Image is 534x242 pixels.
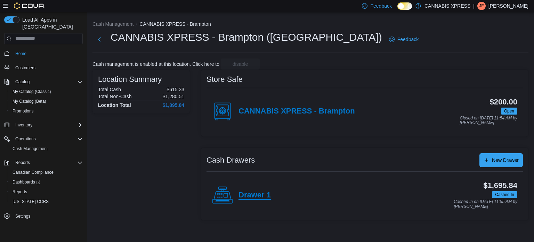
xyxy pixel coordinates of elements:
a: Cash Management [10,145,50,153]
span: Load All Apps in [GEOGRAPHIC_DATA] [19,16,83,30]
p: [PERSON_NAME] [488,2,528,10]
span: Settings [15,213,30,219]
a: My Catalog (Beta) [10,97,49,106]
button: disable [221,58,260,70]
h3: Location Summary [98,75,162,84]
span: Reports [15,160,30,165]
img: Cova [14,2,45,9]
div: Jo Forbes [477,2,486,10]
button: CANNABIS XPRESS - Brampton [139,21,211,27]
button: Inventory [13,121,35,129]
span: Operations [15,136,36,142]
button: Catalog [13,78,32,86]
button: Operations [1,134,86,144]
h3: Store Safe [207,75,243,84]
p: | [473,2,475,10]
span: Washington CCRS [10,197,83,206]
span: Home [15,51,26,56]
button: Canadian Compliance [7,167,86,177]
a: Canadian Compliance [10,168,56,177]
span: Operations [13,135,83,143]
a: My Catalog (Classic) [10,87,54,96]
h4: Location Total [98,102,131,108]
a: Dashboards [10,178,43,186]
h6: Total Cash [98,87,121,92]
h4: CANNABIS XPRESS - Brampton [238,107,355,116]
p: Cash management is enabled at this location. Click here to [92,61,219,67]
button: Cash Management [92,21,133,27]
a: Feedback [386,32,421,46]
span: Canadian Compliance [10,168,83,177]
p: $1,280.51 [163,94,184,99]
span: My Catalog (Beta) [13,99,46,104]
p: Closed on [DATE] 11:54 AM by [PERSON_NAME] [460,116,517,125]
span: Open [504,108,514,114]
span: Reports [10,188,83,196]
span: [US_STATE] CCRS [13,199,49,204]
h3: $1,695.84 [483,181,517,190]
span: Catalog [15,79,30,85]
span: New Drawer [492,157,519,164]
button: Reports [1,158,86,167]
p: CANNABIS XPRESS [424,2,470,10]
span: Open [501,108,517,115]
h1: CANNABIS XPRESS - Brampton ([GEOGRAPHIC_DATA]) [111,30,382,44]
a: [US_STATE] CCRS [10,197,51,206]
button: [US_STATE] CCRS [7,197,86,206]
h6: Total Non-Cash [98,94,132,99]
a: Customers [13,64,38,72]
a: Reports [10,188,30,196]
span: Dashboards [10,178,83,186]
span: Reports [13,189,27,195]
button: Catalog [1,77,86,87]
span: Home [13,49,83,58]
span: Feedback [370,2,391,9]
button: Home [1,48,86,58]
button: Settings [1,211,86,221]
span: Cashed In [495,192,514,198]
span: Dashboards [13,179,40,185]
a: Promotions [10,107,37,115]
span: Cash Management [10,145,83,153]
span: Customers [13,63,83,72]
button: Cash Management [7,144,86,154]
button: New Drawer [479,153,523,167]
span: JF [479,2,484,10]
p: Cashed In on [DATE] 11:55 AM by [PERSON_NAME] [454,200,517,209]
nav: Complex example [4,46,83,239]
h4: Drawer 1 [238,191,271,200]
span: Promotions [13,108,34,114]
span: disable [233,61,248,68]
a: Settings [13,212,33,220]
span: Catalog [13,78,83,86]
button: My Catalog (Beta) [7,96,86,106]
a: Home [13,49,29,58]
button: Customers [1,63,86,73]
span: Customers [15,65,35,71]
button: Operations [13,135,39,143]
h3: Cash Drawers [207,156,255,164]
span: Reports [13,158,83,167]
button: Next [92,32,106,46]
button: Reports [7,187,86,197]
span: My Catalog (Classic) [13,89,51,94]
span: Promotions [10,107,83,115]
span: Feedback [397,36,419,43]
span: My Catalog (Classic) [10,87,83,96]
span: Settings [13,211,83,220]
span: Canadian Compliance [13,170,54,175]
button: Reports [13,158,33,167]
span: My Catalog (Beta) [10,97,83,106]
h3: $200.00 [490,98,517,106]
nav: An example of EuiBreadcrumbs [92,21,528,29]
p: $615.33 [167,87,184,92]
input: Dark Mode [397,2,412,10]
button: Promotions [7,106,86,116]
button: My Catalog (Classic) [7,87,86,96]
a: Dashboards [7,177,86,187]
span: Cashed In [492,191,517,198]
span: Inventory [13,121,83,129]
h4: $1,895.84 [163,102,184,108]
button: Inventory [1,120,86,130]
